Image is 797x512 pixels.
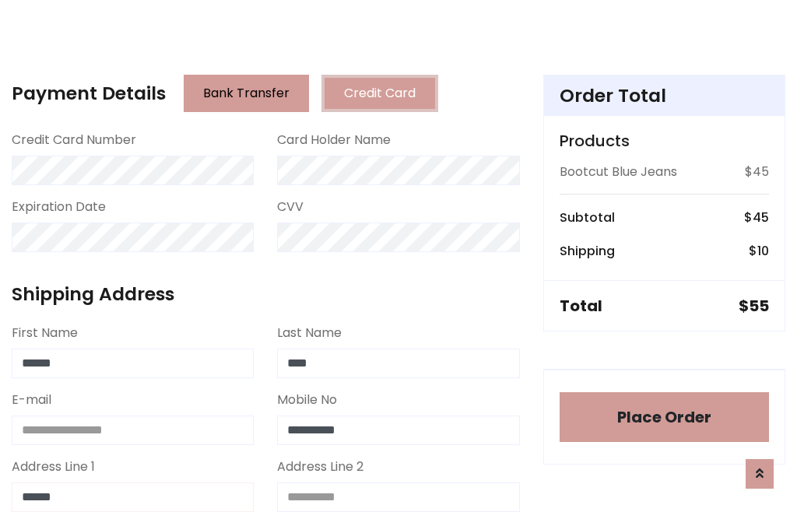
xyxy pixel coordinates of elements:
[12,283,520,305] h4: Shipping Address
[12,458,95,476] label: Address Line 1
[277,198,304,216] label: CVV
[321,75,438,112] button: Credit Card
[560,210,615,225] h6: Subtotal
[560,296,602,315] h5: Total
[749,295,769,317] span: 55
[12,82,166,104] h4: Payment Details
[560,244,615,258] h6: Shipping
[749,244,769,258] h6: $
[757,242,769,260] span: 10
[12,198,106,216] label: Expiration Date
[12,324,78,342] label: First Name
[12,131,136,149] label: Credit Card Number
[560,132,769,150] h5: Products
[739,296,769,315] h5: $
[277,391,337,409] label: Mobile No
[560,163,677,181] p: Bootcut Blue Jeans
[753,209,769,226] span: 45
[560,85,769,107] h4: Order Total
[277,324,342,342] label: Last Name
[560,392,769,442] button: Place Order
[277,458,363,476] label: Address Line 2
[744,210,769,225] h6: $
[745,163,769,181] p: $45
[184,75,309,112] button: Bank Transfer
[12,391,51,409] label: E-mail
[277,131,391,149] label: Card Holder Name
